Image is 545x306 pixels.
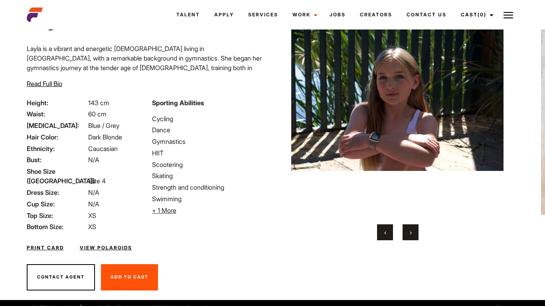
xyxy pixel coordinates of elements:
[27,109,87,119] span: Waist:
[27,144,87,153] span: Ethnicity:
[27,222,87,231] span: Bottom Size:
[207,4,241,25] a: Apply
[27,155,87,165] span: Bust:
[27,167,87,186] span: Shoe Size ([GEOGRAPHIC_DATA]):
[322,4,353,25] a: Jobs
[152,114,268,124] li: Cycling
[27,80,62,88] span: Read Full Bio
[88,223,96,231] span: XS
[88,156,99,164] span: N/A
[88,212,96,220] span: XS
[27,132,87,142] span: Hair Color:
[80,244,132,251] a: View Polaroids
[88,99,109,107] span: 143 cm
[152,137,268,146] li: Gymnastics
[88,145,118,153] span: Caucasian
[27,121,87,130] span: [MEDICAL_DATA]:
[101,264,158,290] button: Add To Cast
[152,125,268,135] li: Dance
[152,99,204,107] strong: Sporting Abilities
[88,188,99,196] span: N/A
[454,4,498,25] a: Cast(0)
[111,274,148,280] span: Add To Cast
[27,79,62,88] button: Read Full Bio
[152,171,268,180] li: Skating
[285,4,322,25] a: Work
[27,244,64,251] a: Print Card
[88,177,106,185] span: Size 4
[152,182,268,192] li: Strength and conditioning
[88,110,107,118] span: 60 cm
[152,148,268,158] li: HIIT
[88,122,119,129] span: Blue / Grey
[504,10,513,20] img: Burger icon
[384,228,386,236] span: Previous
[27,7,43,23] img: cropped-aefm-brand-fav-22-square.png
[353,4,399,25] a: Creators
[27,98,87,108] span: Height:
[478,12,486,18] span: (0)
[88,200,99,208] span: N/A
[88,133,122,141] span: Dark Blonde
[27,264,95,290] button: Contact Agent
[399,4,454,25] a: Contact Us
[152,160,268,169] li: Scootering
[152,206,176,214] span: + 1 More
[152,194,268,204] li: Swimming
[241,4,285,25] a: Services
[169,4,207,25] a: Talent
[410,228,412,236] span: Next
[27,211,87,220] span: Top Size:
[27,188,87,197] span: Dress Size:
[27,44,268,120] p: Layla is a vibrant and energetic [DEMOGRAPHIC_DATA] living in [GEOGRAPHIC_DATA], with a remarkabl...
[27,199,87,209] span: Cup Size:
